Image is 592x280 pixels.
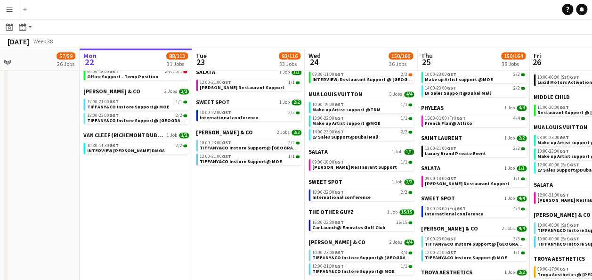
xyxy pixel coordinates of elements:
span: TIFFANY&CO Instore Support@ Dubai Mall [425,241,544,247]
span: LV Sales Support@Dubai Mall [312,134,378,140]
span: 2/2 [401,190,407,195]
span: GST [109,99,119,105]
a: 13:00-22:00GST1/1Make up Artist support @MOE [312,115,412,126]
span: GST [334,159,344,165]
span: 12:00-21:00 [312,264,344,269]
span: 3/3 [401,250,407,255]
span: 10:00-23:00 [425,72,456,77]
div: 33 Jobs [279,60,300,67]
span: TIFFANY&CO Instore Support@ Dubai Mall [87,117,207,124]
span: GST [109,112,119,118]
span: TIFFANY&CO Instore Support@ Dubai Mall [312,255,432,261]
span: 3 Jobs [389,91,402,97]
span: 1/1 [176,99,182,104]
a: [PERSON_NAME] & CO2 Jobs3/3 [83,88,189,95]
span: 1/1 [517,165,527,171]
span: Week 38 [31,38,55,45]
a: 18:00-22:00GST2/2International conference [312,189,412,200]
span: 10:00-00:00 (Sat) [537,237,579,241]
span: THE OTHER GUYZ [308,208,354,215]
span: SWEET SPOT [421,195,455,202]
span: Wed [308,51,321,60]
span: 1 Job [504,196,515,201]
span: 2/2 [292,99,301,105]
div: SALATA1 Job1/112:00-21:00GST1/1[PERSON_NAME] Restaurant Support [196,68,301,99]
span: TIFFANY & CO [308,239,365,246]
span: 10:00-19:00 [312,102,344,107]
span: 1/1 [408,117,412,120]
div: 36 Jobs [389,60,413,67]
span: 1 Job [504,135,515,141]
span: MUA LOUIS VUITTON [308,91,362,98]
span: 12:00-23:00 [87,113,119,118]
span: 2/2 [521,73,525,76]
span: 2/3 [401,72,407,77]
a: SAINT LAURENT1 Job2/2 [421,134,527,141]
span: 10:00-23:00 [537,149,569,154]
a: MUA LOUIS VUITTON3 Jobs4/4 [308,91,414,98]
a: 09:00-18:00GST1/1[PERSON_NAME] Restaurant Support [425,175,525,186]
span: TIFFANY & CO [196,129,253,136]
span: 18:00-22:00 [200,110,231,115]
span: 2/2 [288,110,295,115]
span: TIFFANY&CO Instore Support@ Dubai Mall [200,145,319,151]
span: GST [334,115,344,121]
span: French Flair@ Attiko [425,120,472,126]
span: 2/2 [513,72,520,77]
span: Luxury Brand Private Event [425,150,486,156]
span: Thu [421,51,433,60]
span: Make up Artist support @MOE [312,120,381,126]
span: Make up Artist support @MOE [425,76,493,82]
span: 26 [532,57,541,67]
a: SWEET SPOT1 Job2/2 [196,99,301,106]
a: 09:00-18:00GST1/1[PERSON_NAME] Restaurant Support [312,159,412,170]
span: 1/1 [401,264,407,269]
span: 09:00-18:00 [312,160,344,165]
span: 150/164 [501,52,526,59]
span: Mon [83,51,97,60]
span: GST [456,115,466,121]
span: SALATA [196,68,215,75]
span: TIFFANY&CO Instore Support@ MOE [425,255,507,261]
a: 09:00-18:00GST27A•0/1Office Support - Temp Position [87,68,187,79]
span: 15/15 [396,220,407,225]
span: GST [560,104,569,110]
span: SAINT LAURENT [421,134,462,141]
span: 1 Job [504,270,515,275]
span: 10:30-11:30 [87,143,119,148]
span: 2/2 [183,114,187,117]
span: 10:00-23:00 [200,140,231,145]
span: 2 Jobs [502,226,515,231]
span: GST [447,249,456,255]
span: GST [334,263,344,269]
span: 2 Jobs [277,130,290,135]
span: GST [334,129,344,135]
a: 16:30-22:30GST15/15Car Launch@ Emirates Golf Club [312,219,412,230]
div: MIDDLE CHILD1 Job2/309:30-11:00GST2/3INTERVIEW: Restaurant Support @ [GEOGRAPHIC_DATA] [308,60,414,91]
span: 3/3 [513,237,520,241]
span: GST [334,249,344,255]
span: SALATA [421,165,440,172]
a: 12:00-21:00GST1/1TIFFANY&CO Instore Support@ MOE [312,263,412,274]
span: 12:00-21:00 [537,193,569,198]
span: International conference [312,194,371,200]
span: LV Sales Support@Dubai Mall [425,90,491,96]
span: 2/2 [513,146,520,151]
span: GST [560,192,569,198]
span: International conference [200,115,258,121]
span: 09:00-18:00 [425,176,456,181]
span: GST [109,68,119,74]
span: 1 Job [167,132,177,138]
a: [PERSON_NAME] & CO2 Jobs4/4 [308,239,414,246]
span: MUA LOUIS VUITTON [534,124,587,131]
div: [PERSON_NAME] & CO2 Jobs3/310:00-23:00GST2/2TIFFANY&CO Instore Support@ [GEOGRAPHIC_DATA]12:00-21... [196,129,301,167]
a: TROYA AESTHETICS1 Job2/2 [421,269,527,276]
span: 08:00-23:00 [537,135,569,140]
span: GST [109,142,119,148]
span: 10:00-00:00 (Sat) [537,75,579,80]
span: Make up Artist support @TDM [312,107,381,113]
span: INTERVIEW Van Cleef DMGA [87,148,165,154]
a: SALATA1 Job1/1 [421,165,527,172]
a: 15:00-01:00 (Fri)GST4/4French Flair@ Attiko [425,115,525,126]
span: 88/113 [166,52,188,59]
